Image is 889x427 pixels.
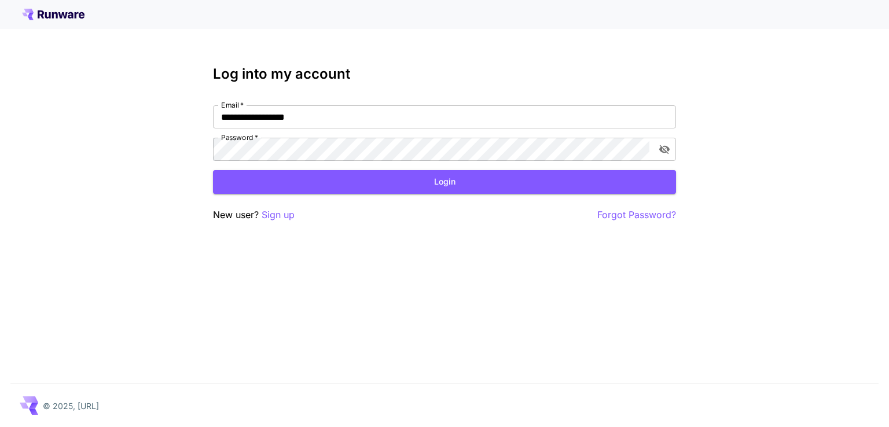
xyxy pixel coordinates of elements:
[213,208,295,222] p: New user?
[262,208,295,222] button: Sign up
[213,66,676,82] h3: Log into my account
[221,132,258,142] label: Password
[221,100,244,110] label: Email
[597,208,676,222] button: Forgot Password?
[654,139,675,160] button: toggle password visibility
[43,400,99,412] p: © 2025, [URL]
[213,170,676,194] button: Login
